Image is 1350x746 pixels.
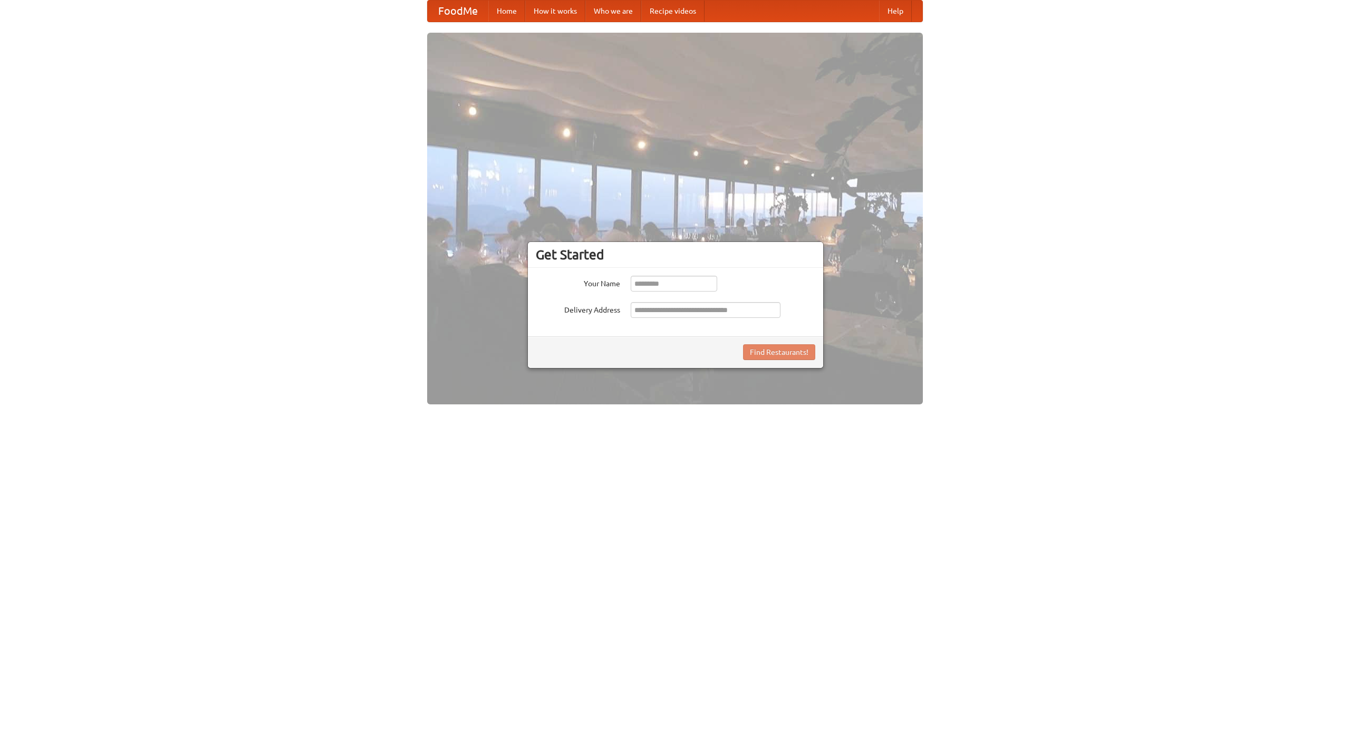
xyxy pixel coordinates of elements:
label: Your Name [536,276,620,289]
h3: Get Started [536,247,815,263]
a: Home [488,1,525,22]
label: Delivery Address [536,302,620,315]
a: Who we are [585,1,641,22]
a: FoodMe [428,1,488,22]
a: How it works [525,1,585,22]
a: Recipe videos [641,1,705,22]
a: Help [879,1,912,22]
button: Find Restaurants! [743,344,815,360]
